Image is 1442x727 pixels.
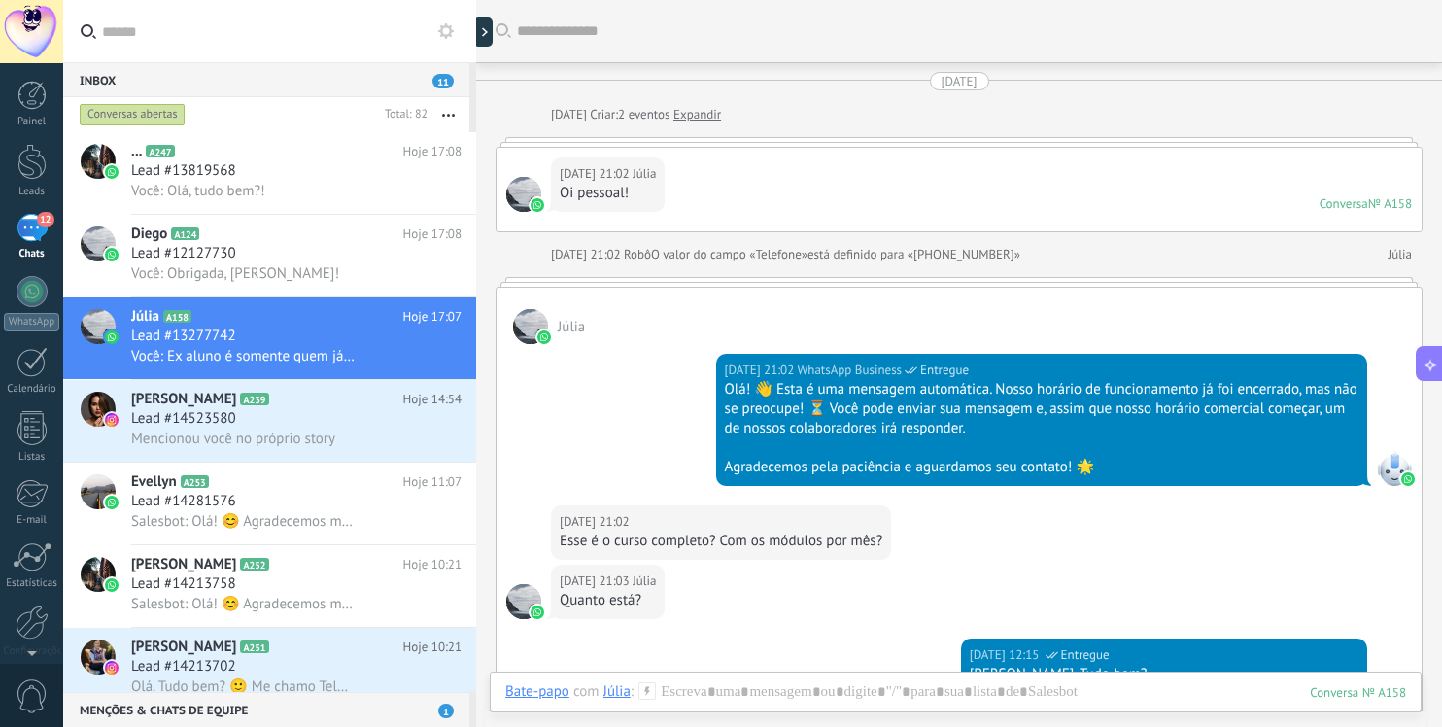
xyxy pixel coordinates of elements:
[560,591,656,610] div: Quanto está?
[63,62,469,97] div: Inbox
[403,390,462,409] span: Hoje 14:54
[618,105,669,124] span: 2 eventos
[1061,645,1110,665] span: Entregue
[131,142,142,161] span: ...
[633,164,657,184] span: Júlia
[551,245,624,264] div: [DATE] 21:02
[970,645,1043,665] div: [DATE] 12:15
[403,225,462,244] span: Hoje 17:08
[63,215,476,296] a: avatariconDiegoA124Hoje 17:08Lead #12127730Você: Obrigada, [PERSON_NAME]!
[4,248,60,260] div: Chats
[970,665,1358,684] div: [PERSON_NAME]. Tudo bem?
[4,451,60,464] div: Listas
[63,132,476,214] a: avataricon...A247Hoje 17:08Lead #13819568Você: Olá, tudo bem?!
[240,393,268,405] span: A239
[105,165,119,179] img: icon
[1310,684,1406,701] div: 158
[560,512,633,532] div: [DATE] 21:02
[798,361,903,380] span: WhatsApp Business
[560,532,882,551] div: Esse é o curso completo? Com os módulos por mês?
[131,512,355,531] span: Salesbot: Olá! 😊 Agradecemos muito pelo seu contato! 💬 Esta é uma mensagem automática. Aguarde um...
[63,692,469,727] div: Menções & Chats de equipe
[651,245,807,264] span: O valor do campo «Telefone»
[105,661,119,675] img: icon
[560,184,656,203] div: Oi pessoal!
[631,682,634,702] span: :
[403,142,462,161] span: Hoje 17:08
[403,472,462,492] span: Hoje 11:07
[105,330,119,344] img: icon
[473,17,493,47] div: Mostrar
[105,496,119,509] img: icon
[573,682,600,702] span: com
[131,327,236,346] span: Lead #13277742
[506,584,541,619] span: Júlia
[131,409,236,429] span: Lead #14523580
[4,577,60,590] div: Estatísticas
[105,578,119,592] img: icon
[4,383,60,396] div: Calendário
[163,310,191,323] span: A158
[558,318,585,336] span: Júlia
[624,246,651,262] span: Robô
[80,103,186,126] div: Conversas abertas
[131,161,236,181] span: Lead #13819568
[807,245,1020,264] span: está definido para «[PHONE_NUMBER]»
[131,472,177,492] span: Evellyn
[603,682,631,700] div: Júlia
[673,105,721,124] a: Expandir
[131,638,236,657] span: [PERSON_NAME]
[403,638,462,657] span: Hoje 10:21
[181,475,209,488] span: A253
[4,116,60,128] div: Painel
[551,105,721,124] div: Criar:
[513,309,548,344] span: Júlia
[131,430,335,448] span: Mencionou você no próprio story
[131,677,355,696] span: Olá. Tudo bem? 🙂 Me chamo Telma e sou representante comercial da Office Impressos, uma gráfica es...
[1401,472,1415,486] img: waba.svg
[131,182,265,200] span: Você: Olá, tudo bem?!
[560,571,633,591] div: [DATE] 21:03
[1377,451,1412,486] span: WhatsApp Business
[131,244,236,263] span: Lead #12127730
[105,413,119,427] img: icon
[537,330,551,344] img: waba.svg
[131,492,236,511] span: Lead #14281576
[725,380,1358,438] div: Olá! 👋 Esta é uma mensagem automática. Nosso horário de funcionamento já foi encerrado, mas não s...
[146,145,174,157] span: A247
[4,514,60,527] div: E-mail
[240,640,268,653] span: A251
[633,571,657,591] span: Júlia
[131,595,355,613] span: Salesbot: Olá! 😊 Agradecemos muito pelo seu contato! 💬 Esta é uma mensagem automática. Aguarde um...
[428,97,469,132] button: Mais
[63,463,476,544] a: avatariconEvellynA253Hoje 11:07Lead #14281576Salesbot: Olá! 😊 Agradecemos muito pelo seu contato!...
[725,458,1358,477] div: Agradecemos pela paciência e aguardamos seu contato! 🌟
[403,307,462,327] span: Hoje 17:07
[240,558,268,571] span: A252
[171,227,199,240] span: A124
[131,264,339,283] span: Você: Obrigada, [PERSON_NAME]!
[403,555,462,574] span: Hoje 10:21
[725,361,798,380] div: [DATE] 21:02
[131,390,236,409] span: [PERSON_NAME]
[37,212,53,227] span: 12
[438,704,454,718] span: 1
[131,657,236,676] span: Lead #14213702
[131,347,355,365] span: Você: Ex aluno é somente quem já fez cursos com a gente mesmo, Júlia. O grupo de divulgação tem a...
[377,105,428,124] div: Total: 82
[131,307,159,327] span: Júlia
[4,186,60,198] div: Leads
[1388,245,1412,264] a: Júlia
[131,574,236,594] span: Lead #14213758
[105,248,119,261] img: icon
[942,72,978,90] div: [DATE]
[63,545,476,627] a: avataricon[PERSON_NAME]A252Hoje 10:21Lead #14213758Salesbot: Olá! 😊 Agradecemos muito pelo seu co...
[63,628,476,710] a: avataricon[PERSON_NAME]A251Hoje 10:21Lead #14213702Olá. Tudo bem? 🙂 Me chamo Telma e sou represen...
[63,297,476,379] a: avatariconJúliaA158Hoje 17:07Lead #13277742Você: Ex aluno é somente quem já fez cursos com a gent...
[560,164,633,184] div: [DATE] 21:02
[131,555,236,574] span: [PERSON_NAME]
[551,105,590,124] div: [DATE]
[920,361,969,380] span: Entregue
[531,606,544,619] img: waba.svg
[1320,195,1368,212] div: Conversa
